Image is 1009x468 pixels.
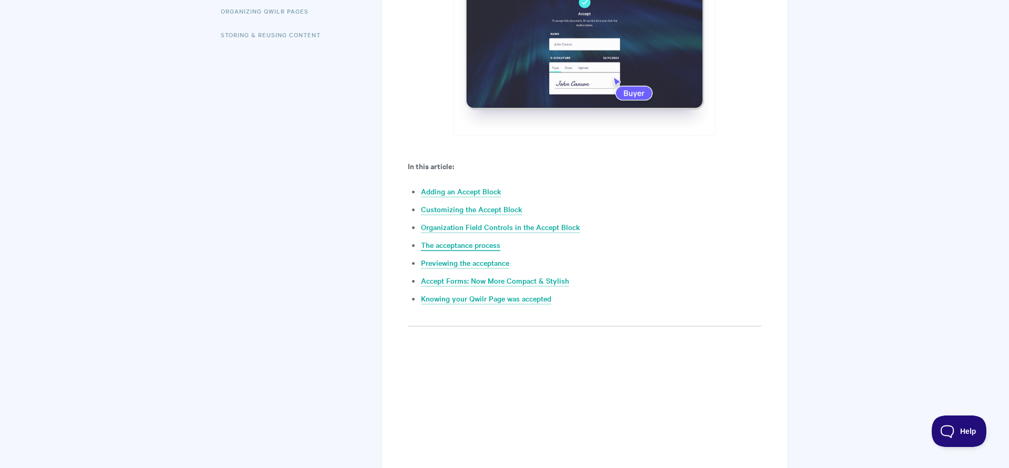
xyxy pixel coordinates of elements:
[421,257,509,269] a: Previewing the acceptance
[408,160,454,171] strong: In this article:
[421,240,500,251] a: The acceptance process
[421,186,501,197] a: Adding an Accept Block
[421,204,522,215] a: Customizing the Accept Block
[421,293,551,305] a: Knowing your Qwilr Page was accepted
[932,415,988,447] iframe: Toggle Customer Support
[421,275,569,287] a: Accept Forms: Now More Compact & Stylish
[421,222,580,233] a: Organization Field Controls in the Accept Block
